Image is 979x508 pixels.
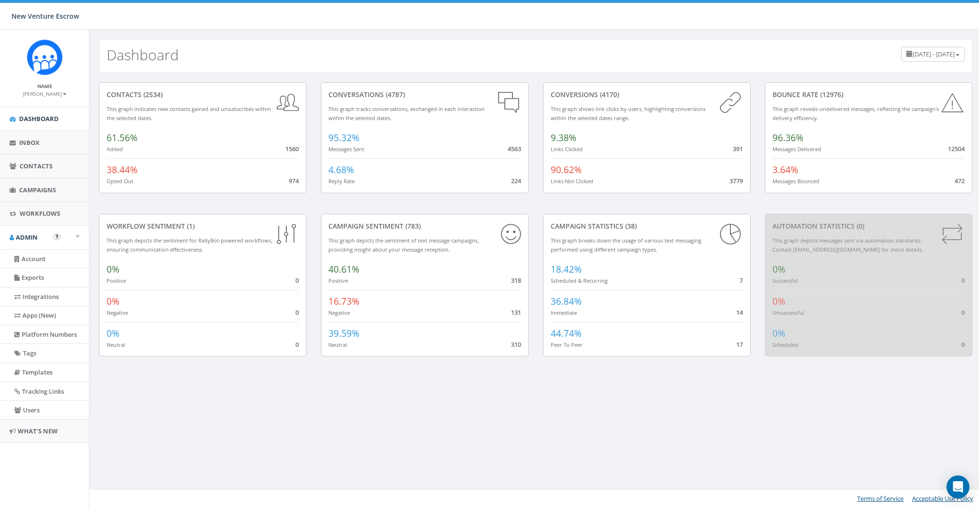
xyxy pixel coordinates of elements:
small: Positive [328,277,348,284]
span: 90.62% [551,164,582,176]
small: Links Not Clicked [551,177,593,185]
span: (2534) [141,90,163,99]
small: This graph depicts messages sent via automation standards. Contact [EMAIL_ADDRESS][DOMAIN_NAME] f... [772,237,923,253]
small: Messages Sent [328,145,364,153]
img: Rally_Corp_Icon_1.png [27,39,63,75]
span: What's New [18,427,58,435]
span: 95.32% [328,132,359,144]
span: 4.68% [328,164,354,176]
small: Opted Out [107,177,133,185]
span: 0% [772,295,785,308]
span: 131 [511,308,521,317]
div: contacts [107,90,299,99]
small: Scheduled & Recurring [551,277,608,284]
small: This graph depicts the sentiment for RallyBot-powered workflows, ensuring communication effective... [107,237,272,253]
div: Campaign Statistics [551,221,743,231]
span: (12976) [818,90,843,99]
span: Contacts [20,162,53,170]
span: (0) [855,221,864,231]
span: 3.64% [772,164,798,176]
div: conversations [328,90,521,99]
small: This graph tracks conversations, exchanged in each interaction within the selected dates. [328,105,485,121]
span: 0% [107,263,120,276]
small: This graph indicates new contacts gained and unsubscribes within the selected dates. [107,105,271,121]
small: Messages Bounced [772,177,819,185]
small: Reply Rate [328,177,355,185]
a: Terms of Service [857,494,903,503]
div: Workflow Sentiment [107,221,299,231]
span: 18.42% [551,263,582,276]
span: New Venture Escrow [11,11,79,21]
a: Acceptable Use Policy [912,494,973,503]
span: 38.44% [107,164,138,176]
small: [PERSON_NAME] [23,90,66,97]
span: (1) [185,221,195,231]
small: Unsuccessful [772,309,805,316]
small: Added [107,145,123,153]
span: 4563 [508,144,521,153]
small: Peer To Peer [551,341,583,348]
span: (38) [623,221,637,231]
span: 0 [295,276,299,285]
span: 12504 [948,144,965,153]
small: This graph reveals undelivered messages, reflecting the campaign's delivery efficiency. [772,105,939,121]
span: [DATE] - [DATE] [913,50,955,58]
span: 44.74% [551,327,582,340]
small: This graph breaks down the usage of various text messaging performed using different campaign types. [551,237,701,253]
small: Neutral [328,341,347,348]
span: 1560 [285,144,299,153]
span: 96.36% [772,132,804,144]
span: 0% [107,295,120,308]
span: 7 [740,276,743,285]
div: Open Intercom Messenger [946,475,969,498]
span: 0% [107,327,120,340]
span: (4170) [598,90,619,99]
span: 0 [961,276,965,285]
span: 39.59% [328,327,359,340]
small: Positive [107,277,126,284]
h2: Dashboard [107,47,179,63]
div: Bounce Rate [772,90,965,99]
small: This graph shows link clicks by users, highlighting conversions within the selected dates range. [551,105,706,121]
span: 0 [295,340,299,349]
small: Links Clicked [551,145,583,153]
span: Dashboard [19,114,59,123]
span: 3779 [729,177,743,185]
a: [PERSON_NAME] [23,89,66,98]
span: 0 [961,340,965,349]
span: 17 [736,340,743,349]
span: 36.84% [551,295,582,308]
span: 16.73% [328,295,359,308]
small: This graph depicts the sentiment of text message campaigns, providing insight about your message ... [328,237,479,253]
span: 0 [961,308,965,317]
span: Admin [16,233,38,242]
small: Immediate [551,309,577,316]
span: Workflows [20,209,60,218]
span: 9.38% [551,132,577,144]
span: Inbox [19,138,40,147]
span: 391 [733,144,743,153]
span: Campaigns [19,186,56,194]
span: (4787) [384,90,405,99]
small: Messages Delivered [772,145,821,153]
span: 40.61% [328,263,359,276]
span: 14 [736,308,743,317]
div: conversions [551,90,743,99]
span: 61.56% [107,132,138,144]
div: Campaign Sentiment [328,221,521,231]
span: 318 [511,276,521,285]
small: Successful [772,277,798,284]
small: Negative [328,309,350,316]
span: 472 [955,177,965,185]
small: Negative [107,309,128,316]
div: Automation Statistics [772,221,965,231]
span: 0% [772,327,785,340]
span: 224 [511,177,521,185]
span: 0 [295,308,299,317]
span: (783) [403,221,421,231]
button: Open In-App Guide [54,233,60,240]
small: Neutral [107,341,125,348]
small: Name [37,83,52,89]
span: 310 [511,340,521,349]
small: Scheduled [772,341,798,348]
